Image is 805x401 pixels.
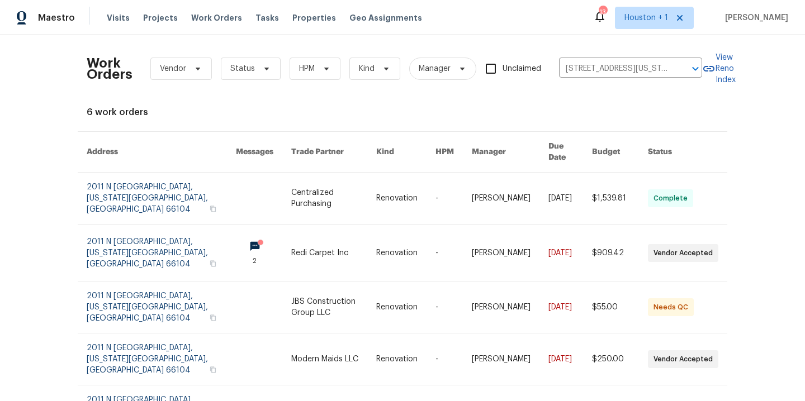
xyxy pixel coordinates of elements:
[367,281,427,333] td: Renovation
[282,173,367,225] td: Centralized Purchasing
[255,14,279,22] span: Tasks
[367,225,427,281] td: Renovation
[208,259,218,269] button: Copy Address
[292,12,336,23] span: Properties
[227,132,282,173] th: Messages
[599,7,607,18] div: 13
[282,281,367,333] td: JBS Construction Group LLC
[463,173,539,225] td: [PERSON_NAME]
[463,132,539,173] th: Manager
[208,204,218,214] button: Copy Address
[107,12,130,23] span: Visits
[503,63,541,75] span: Unclaimed
[367,173,427,225] td: Renovation
[78,132,227,173] th: Address
[191,12,242,23] span: Work Orders
[299,63,315,74] span: HPM
[463,281,539,333] td: [PERSON_NAME]
[427,281,463,333] td: -
[419,63,451,74] span: Manager
[702,52,736,85] a: View Reno Index
[427,333,463,385] td: -
[38,12,75,23] span: Maestro
[463,333,539,385] td: [PERSON_NAME]
[427,225,463,281] td: -
[559,60,671,78] input: Enter in an address
[427,173,463,225] td: -
[349,12,422,23] span: Geo Assignments
[367,333,427,385] td: Renovation
[230,63,255,74] span: Status
[87,107,718,118] div: 6 work orders
[359,63,375,74] span: Kind
[282,225,367,281] td: Redi Carpet Inc
[583,132,639,173] th: Budget
[87,58,132,80] h2: Work Orders
[427,132,463,173] th: HPM
[539,132,583,173] th: Due Date
[160,63,186,74] span: Vendor
[639,132,727,173] th: Status
[208,313,218,323] button: Copy Address
[688,61,703,77] button: Open
[367,132,427,173] th: Kind
[721,12,788,23] span: [PERSON_NAME]
[282,132,367,173] th: Trade Partner
[282,333,367,385] td: Modern Maids LLC
[143,12,178,23] span: Projects
[463,225,539,281] td: [PERSON_NAME]
[208,365,218,375] button: Copy Address
[624,12,668,23] span: Houston + 1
